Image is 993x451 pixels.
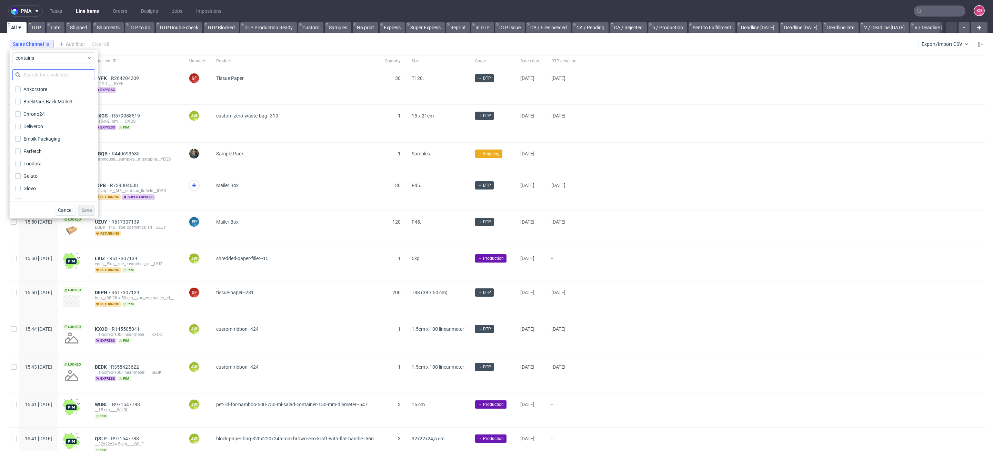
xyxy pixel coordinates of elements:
[95,256,109,261] a: LKIZ
[551,219,565,225] span: [DATE]
[168,6,187,17] a: Jobs
[216,151,244,156] span: Sample Pack
[63,295,80,308] img: version_two_editor_design
[156,22,202,33] a: DTP Double check
[551,151,576,166] span: -
[974,6,984,16] figcaption: KD
[95,290,111,295] span: DEPH
[111,290,141,295] a: R617307139
[398,113,401,119] span: 1
[95,295,178,301] div: bds__t88-38-x-50-cm__zoe_cosmetics_srl__DEPH
[95,407,178,413] div: __15-cm____WUBL
[216,402,368,407] span: pet-lid-for-bamboo-500-750-ml-salad-container-150-mm-diameter--547
[216,219,239,225] span: Mailer Box
[398,256,401,261] span: 1
[63,367,80,384] img: no_design.png
[648,22,687,33] a: n / Production
[353,22,378,33] a: No print
[111,436,140,441] span: R971547788
[25,290,52,295] span: 15:50 [DATE]
[95,436,111,441] a: QSLF
[13,41,46,47] span: Sales Channel
[189,400,199,409] figcaption: JW
[780,22,822,33] a: Deadline [DATE]
[398,326,401,332] span: 1
[189,149,199,158] img: Maciej Sobola
[23,173,38,180] div: Gelato
[95,370,178,375] div: __1-5cm-x-100-linear-meter____BEDK
[189,362,199,372] figcaption: JW
[189,73,199,83] figcaption: GF
[520,436,534,441] span: [DATE]
[551,113,565,119] span: [DATE]
[91,39,110,49] div: Clear all
[392,219,401,225] span: 120
[216,183,239,188] span: Mailer Box
[737,22,779,33] a: Deadline [DATE]
[23,98,73,105] div: BackPack Back Market
[412,326,464,332] span: 1.5cm x 100 linear meter
[112,402,141,407] a: R971547788
[520,402,534,407] span: [DATE]
[216,364,259,370] span: custom-ribbon--424
[95,326,112,332] span: KXOD
[551,326,565,332] span: [DATE]
[922,41,969,47] span: Export/Import CSV
[216,58,374,64] span: Product
[412,183,421,188] span: F45.
[23,160,42,167] div: Foodora
[112,151,141,156] a: R440693685
[520,326,534,332] span: [DATE]
[23,86,47,93] div: Ankorstore
[478,219,491,225] span: → DTP
[95,301,121,307] span: returning
[478,255,504,262] span: → Production
[551,290,565,295] span: [DATE]
[392,290,401,295] span: 200
[478,289,491,296] span: → DTP
[23,197,46,204] div: Hello Print
[46,41,50,47] span: is
[63,217,82,222] span: Locked
[58,208,72,213] span: Cancel
[395,75,401,81] span: 30
[495,22,525,33] a: DTP Issue
[398,436,401,441] span: 3
[95,267,121,273] span: returning
[216,75,244,81] span: Tissue Paper
[111,75,140,81] a: R264204209
[72,6,103,17] a: Line Items
[412,219,421,225] span: F45.
[55,205,76,216] button: Cancel
[216,436,374,441] span: block-paper-bag-320x220x245-mm-brown-eco-kraft-with-flat-handle--566
[111,219,141,225] span: R617307139
[109,256,139,261] a: R617307139
[25,364,52,370] span: 15:43 [DATE]
[412,113,434,119] span: 15 x 21cm
[216,256,269,261] span: shredded-paper-filler--15
[823,22,859,33] a: Deadline late
[8,6,43,17] button: pma
[112,113,141,119] span: R579988519
[412,436,444,441] span: 32x22x24,5 cm
[520,364,534,370] span: [DATE]
[23,185,36,192] div: Glovo
[95,113,112,119] a: OXGS
[28,22,45,33] a: DTP
[471,22,494,33] a: In DTP
[189,324,199,334] figcaption: JW
[95,231,121,236] span: returning
[23,123,43,130] div: Deliveroo
[910,22,959,33] a: V / Deadline [DATE]
[478,401,504,408] span: → Production
[551,75,565,81] span: [DATE]
[111,364,140,370] a: R358423622
[551,58,576,64] span: DTP deadline
[63,433,80,450] img: wHgJFi1I6lmhQAAAABJRU5ErkJggg==
[95,183,110,188] a: IOPB
[95,81,178,86] div: __t120____BYFK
